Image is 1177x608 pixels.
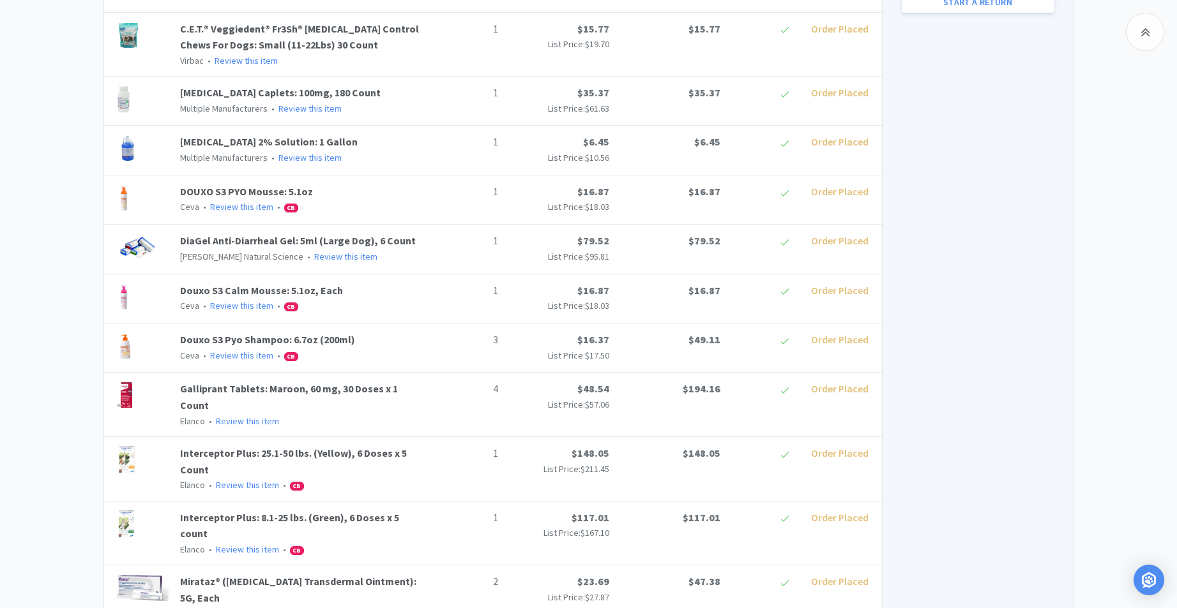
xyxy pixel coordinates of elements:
[694,135,720,148] span: $6.45
[508,101,609,115] p: List Price:
[688,86,720,99] span: $35.37
[508,299,609,313] p: List Price:
[811,447,869,459] span: Order Placed
[434,21,498,38] p: 1
[117,21,139,49] img: 4fc3b07451204813a2113c06c430a642_263424.png
[285,204,298,212] span: CB
[180,251,303,262] span: [PERSON_NAME] Natural Science
[180,284,343,297] a: Douxo S3 Calm Mousse: 5.1oz, Each
[201,300,208,311] span: •
[577,234,609,247] span: $79.52
[1134,565,1164,595] div: Open Intercom Messenger
[180,511,399,540] a: Interceptor Plus: 8.1-25 lbs. (Green), 6 Doses x 5 count
[207,479,214,491] span: •
[585,251,609,262] span: $95.81
[811,382,869,395] span: Order Placed
[281,544,288,555] span: •
[180,382,398,412] a: Galliprant Tablets: Maroon, 60 mg, 30 Doses x 1 Count
[285,303,298,311] span: CB
[180,300,199,311] span: Ceva
[180,201,199,212] span: Ceva
[207,415,214,427] span: •
[581,463,609,475] span: $211.45
[210,300,273,311] a: Review this item
[275,300,282,311] span: •
[811,284,869,297] span: Order Placed
[581,527,609,538] span: $167.10
[688,575,720,588] span: $47.38
[434,134,498,151] p: 1
[278,103,342,114] a: Review this item
[216,544,279,555] a: Review this item
[291,547,303,554] span: CB
[270,103,277,114] span: •
[434,332,498,348] p: 3
[585,591,609,603] span: $27.87
[180,103,268,114] span: Multiple Manufacturers
[275,201,282,212] span: •
[577,382,609,395] span: $48.54
[117,184,132,212] img: 1263bc74064b47028536218f682118f2_404048.png
[434,510,498,526] p: 1
[180,185,313,198] a: DOUXO S3 PYO Mousse: 5.1oz
[180,333,355,346] a: Douxo S3 Pyo Shampoo: 6.7oz (200ml)
[117,381,134,409] img: cb8d82d4a07c45db9be7d608cb2ffb0c_206485.png
[117,510,137,538] img: efecb29c4a204bd38f5e65d86a8e6f4e_155117.png
[215,55,278,66] a: Review this item
[180,86,381,99] a: [MEDICAL_DATA] Caplets: 100mg, 180 Count
[180,447,407,476] a: Interceptor Plus: 25.1-50 lbs. (Yellow), 6 Doses x 5 Count
[270,152,277,163] span: •
[117,445,137,473] img: e086ed71eb4b406f8f3b6aac2bc0fe44_155115.png
[811,333,869,346] span: Order Placed
[577,333,609,346] span: $16.37
[572,447,609,459] span: $148.05
[275,350,282,361] span: •
[683,511,720,524] span: $117.01
[811,575,869,588] span: Order Placed
[508,526,609,540] p: List Price:
[585,38,609,50] span: $19.70
[811,22,869,35] span: Order Placed
[585,103,609,114] span: $61.63
[811,86,869,99] span: Order Placed
[180,22,419,52] a: C.E.T.® Veggiedent® Fr3Sh® [MEDICAL_DATA] Control Chews For Dogs: Small (11-22Lbs) 30 Count
[688,234,720,247] span: $79.52
[117,332,133,360] img: 0672c5f8764042648eb63ac31b5a8553_404042.png
[207,544,214,555] span: •
[688,185,720,198] span: $16.87
[180,234,416,247] a: DiaGel Anti-Diarrheal Gel: 5ml (Large Dog), 6 Count
[291,482,303,490] span: CB
[117,85,130,113] img: a93f6aa6aed644a9956e9ea5e5caa658_575321.png
[434,233,498,249] p: 1
[117,283,132,311] img: 2f9023b7eb4b48ce8d70a78b12871c0d_399017.png
[577,185,609,198] span: $16.87
[585,300,609,311] span: $18.03
[201,201,208,212] span: •
[117,134,139,162] img: b180aac52708454c8fe1c03449754bcd_40186.png
[583,135,609,148] span: $6.45
[180,350,199,361] span: Ceva
[180,544,205,555] span: Elanco
[811,511,869,524] span: Order Placed
[811,185,869,198] span: Order Placed
[811,234,869,247] span: Order Placed
[585,350,609,361] span: $17.50
[180,415,205,427] span: Elanco
[688,333,720,346] span: $49.11
[434,85,498,101] p: 1
[585,399,609,410] span: $57.06
[683,447,720,459] span: $148.05
[180,55,204,66] span: Virbac
[180,575,416,604] a: Mirataz® ([MEDICAL_DATA] Transdermal Ointment): 5G, Each
[305,251,312,262] span: •
[577,22,609,35] span: $15.77
[434,574,498,590] p: 2
[201,350,208,361] span: •
[278,152,342,163] a: Review this item
[434,381,498,397] p: 4
[206,55,213,66] span: •
[577,575,609,588] span: $23.69
[508,590,609,604] p: List Price:
[585,201,609,212] span: $18.03
[508,200,609,214] p: List Price:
